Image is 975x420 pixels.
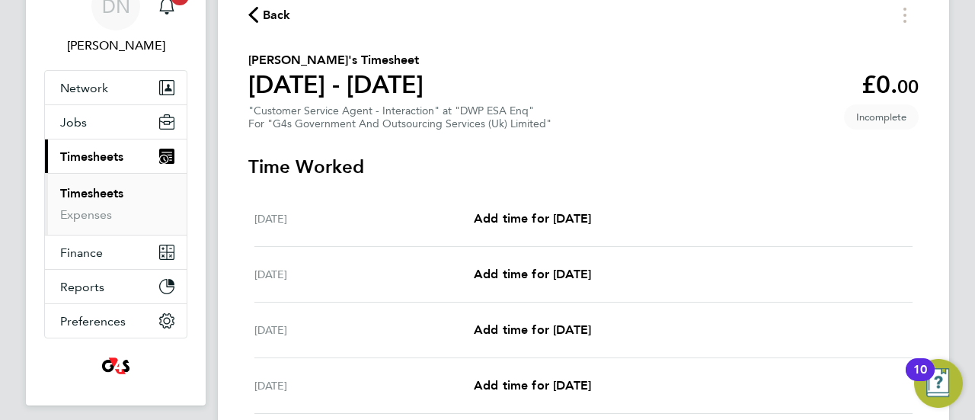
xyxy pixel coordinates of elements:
[60,115,87,130] span: Jobs
[474,210,591,228] a: Add time for [DATE]
[44,354,187,378] a: Go to home page
[254,377,474,395] div: [DATE]
[45,236,187,269] button: Finance
[263,6,291,24] span: Back
[862,70,919,99] app-decimal: £0.
[248,5,291,24] button: Back
[60,207,112,222] a: Expenses
[44,37,187,55] span: Danielle Nicholas
[60,280,104,294] span: Reports
[248,69,424,100] h1: [DATE] - [DATE]
[474,267,591,281] span: Add time for [DATE]
[45,173,187,235] div: Timesheets
[45,304,187,338] button: Preferences
[254,265,474,284] div: [DATE]
[891,3,919,27] button: Timesheets Menu
[45,71,187,104] button: Network
[914,359,963,408] button: Open Resource Center, 10 new notifications
[474,265,591,284] a: Add time for [DATE]
[248,117,551,130] div: For "G4s Government And Outsourcing Services (Uk) Limited"
[254,321,474,339] div: [DATE]
[60,81,108,95] span: Network
[248,155,919,179] h3: Time Worked
[474,377,591,395] a: Add time for [DATE]
[844,104,919,130] span: This timesheet is Incomplete.
[60,186,123,200] a: Timesheets
[474,378,591,393] span: Add time for [DATE]
[913,370,927,390] div: 10
[60,245,103,260] span: Finance
[897,75,919,98] span: 00
[474,321,591,339] a: Add time for [DATE]
[97,354,134,378] img: g4s4-logo-retina.png
[45,139,187,173] button: Timesheets
[60,149,123,164] span: Timesheets
[474,211,591,226] span: Add time for [DATE]
[45,270,187,303] button: Reports
[248,51,424,69] h2: [PERSON_NAME]'s Timesheet
[248,104,551,130] div: "Customer Service Agent - Interaction" at "DWP ESA Enq"
[45,105,187,139] button: Jobs
[254,210,474,228] div: [DATE]
[474,322,591,337] span: Add time for [DATE]
[60,314,126,329] span: Preferences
